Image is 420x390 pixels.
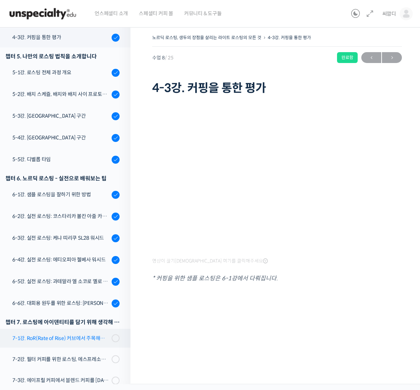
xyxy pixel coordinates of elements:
[12,155,109,163] div: 5-5강. 디벨롭 타임
[12,299,109,307] div: 6-6강. 대회용 원두를 위한 로스팅: [PERSON_NAME]
[5,317,120,327] div: 챕터 7. 로스팅에 아이덴티티를 담기 위해 생각해 볼 만한 주제들
[12,256,109,264] div: 6-4강. 실전 로스팅: 에티오피아 첼베사 워시드
[12,190,109,198] div: 6-1강. 샘플 로스팅을 잘하기 위한 방법
[12,134,109,142] div: 5-4강. [GEOGRAPHIC_DATA] 구간
[12,355,109,363] div: 7-2강. 필터 커피를 위한 로스팅, 에스프레소를 위한 로스팅, 그리고 옴니 로스트
[152,258,268,264] span: 영상이 끊기[DEMOGRAPHIC_DATA] 여기를 클릭해주세요
[152,81,402,95] h1: 4-3강. 커핑을 통한 평가
[93,230,139,248] a: 설정
[382,11,396,17] span: 씨깜디
[268,35,311,40] a: 4-3강. 커핑을 통한 평가
[361,53,381,63] span: ←
[152,274,278,282] em: * 커핑을 위한 샘플 로스팅은 6-1강에서 다뤄집니다.
[382,52,402,63] a: 다음→
[2,230,48,248] a: 홈
[12,277,109,285] div: 6-5강. 실전 로스팅: 과테말라 엘 소코로 옐로 버번 워시드
[152,55,174,60] span: 수업 8
[361,52,381,63] a: ←이전
[382,53,402,63] span: →
[12,33,109,41] div: 4-3강. 커핑을 통한 평가
[12,112,109,120] div: 5-3강. [GEOGRAPHIC_DATA] 구간
[152,35,261,40] a: 노르딕 로스팅, 생두의 장점을 살리는 라이트 로스팅의 모든 것
[12,68,109,76] div: 5-1강. 로스팅 전체 과정 개요
[48,230,93,248] a: 대화
[12,234,109,242] div: 6-3강. 실전 로스팅: 케냐 띠리쿠 SL28 워시드
[23,240,27,246] span: 홈
[165,55,174,61] span: / 25
[112,240,121,246] span: 설정
[12,376,109,384] div: 7-3강. 에이프릴 커피에서 블렌드 커피를 [DATE] 않는 이유
[66,241,75,247] span: 대화
[12,90,109,98] div: 5-2강. 배치 스케쥴, 배치와 배치 사이 프로토콜 & 투입 온도
[12,212,109,220] div: 6-2강. 실전 로스팅: 코스타리카 볼칸 아줄 카투라 내추럴
[5,51,120,61] div: 챕터 5. 나만의 로스팅 법칙을 소개합니다
[5,173,120,183] div: 챕터 6. 노르딕 로스팅 - 실전으로 배워보는 팁
[337,52,358,63] div: 완료함
[12,334,109,342] div: 7-1강. RoR(Rate of Rise) 커브에서 주목해야 할 포인트들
